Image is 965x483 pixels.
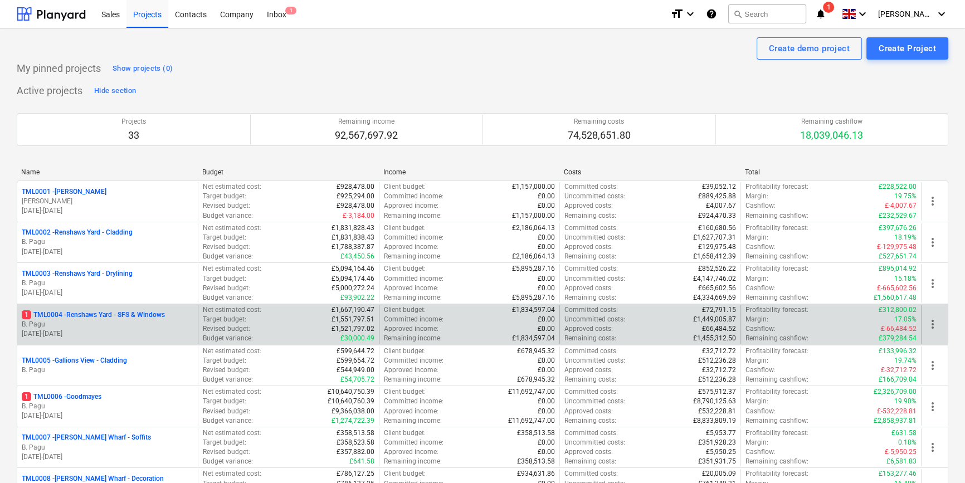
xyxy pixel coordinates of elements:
p: £10,640,760.39 [328,397,374,406]
p: Remaining income : [384,293,442,303]
p: 18.19% [894,233,917,242]
p: £1,667,190.47 [332,305,374,315]
p: [DATE] - [DATE] [22,411,193,421]
p: Budget variance : [203,334,253,343]
p: Margin : [745,192,768,201]
div: 1TML0006 -GoodmayesB. Pagu[DATE]-[DATE] [22,392,193,421]
p: 19.74% [894,356,917,365]
p: Revised budget : [203,284,250,293]
p: £0.00 [538,315,555,324]
div: Name [21,168,193,176]
p: £4,334,669.69 [693,293,736,303]
p: £160,680.56 [698,223,736,233]
span: search [733,9,742,18]
span: 1 [285,7,296,14]
p: Committed costs : [564,347,618,356]
p: Remaining income : [384,457,442,466]
p: Uncommitted costs : [564,274,625,284]
p: £1,157,000.00 [512,182,555,192]
p: £641.58 [349,457,374,466]
p: Committed costs : [564,387,618,397]
p: £93,902.22 [340,293,374,303]
p: [DATE] - [DATE] [22,329,193,339]
p: £358,513.58 [337,428,374,438]
p: £-665,602.56 [877,284,917,293]
p: £0.00 [538,324,555,334]
p: £889,425.88 [698,192,736,201]
p: Net estimated cost : [203,387,261,397]
p: [DATE] - [DATE] [22,206,193,216]
p: Profitability forecast : [745,347,808,356]
p: Client budget : [384,347,426,356]
p: Remaining income : [384,252,442,261]
p: Client budget : [384,264,426,274]
p: Cashflow : [745,242,776,252]
p: B. Pagu [22,237,193,247]
p: Cashflow : [745,284,776,293]
i: keyboard_arrow_down [935,7,948,21]
p: £1,521,797.02 [332,324,374,334]
p: £925,294.00 [337,192,374,201]
div: TML0007 -[PERSON_NAME] Wharf - SoffitsB. Pagu[DATE]-[DATE] [22,433,193,461]
span: 1 [22,310,31,319]
p: Revised budget : [203,201,250,211]
p: B. Pagu [22,443,193,452]
p: Committed income : [384,397,443,406]
p: Approved income : [384,447,438,457]
p: Approved income : [384,365,438,375]
p: £924,470.33 [698,211,736,221]
p: Cashflow : [745,407,776,416]
div: Budget [202,168,374,176]
p: £532,228.81 [698,407,736,416]
div: TML0002 -Renshaws Yard - CladdingB. Pagu[DATE]-[DATE] [22,228,193,256]
p: £1,157,000.00 [512,211,555,221]
p: £599,644.72 [337,347,374,356]
p: Remaining income : [384,334,442,343]
p: £8,833,809.19 [693,416,736,426]
p: Revised budget : [203,447,250,457]
p: Remaining cashflow [800,117,863,126]
p: Revised budget : [203,242,250,252]
p: Approved costs : [564,365,613,375]
p: £-32,712.72 [881,365,917,375]
div: TML0003 -Renshaws Yard - DryliningB. Pagu[DATE]-[DATE] [22,269,193,297]
p: Client budget : [384,428,426,438]
p: Target budget : [203,397,246,406]
i: notifications [815,7,826,21]
p: Approved costs : [564,284,613,293]
i: keyboard_arrow_down [856,7,869,21]
p: £0.00 [538,274,555,284]
p: Committed costs : [564,428,618,438]
i: format_size [670,7,684,21]
div: Costs [564,168,736,176]
p: Remaining cashflow : [745,457,808,466]
p: TML0006 - Goodmayes [22,392,101,402]
p: £0.00 [538,438,555,447]
p: Remaining cashflow : [745,293,808,303]
p: Margin : [745,233,768,242]
button: Create demo project [757,37,862,60]
p: Remaining cashflow : [745,375,808,384]
p: Profitability forecast : [745,387,808,397]
p: Target budget : [203,233,246,242]
p: £0.00 [538,356,555,365]
p: £5,094,164.46 [332,264,374,274]
p: £1,449,005.87 [693,315,736,324]
p: Target budget : [203,356,246,365]
p: £5,950.25 [706,447,736,457]
p: £544,949.00 [337,365,374,375]
p: £2,186,064.13 [512,252,555,261]
p: Approved income : [384,324,438,334]
p: £358,513.58 [517,457,555,466]
p: TML0004 - Renshaws Yard - SFS & Windows [22,310,165,320]
p: £358,523.58 [337,438,374,447]
p: £665,602.56 [698,284,736,293]
p: £0.00 [538,242,555,252]
p: £1,658,412.39 [693,252,736,261]
p: £10,640,750.39 [328,387,374,397]
p: £-5,950.25 [885,447,917,457]
p: Committed costs : [564,305,618,315]
p: Budget variance : [203,375,253,384]
p: Active projects [17,84,82,97]
p: £1,455,312.50 [693,334,736,343]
